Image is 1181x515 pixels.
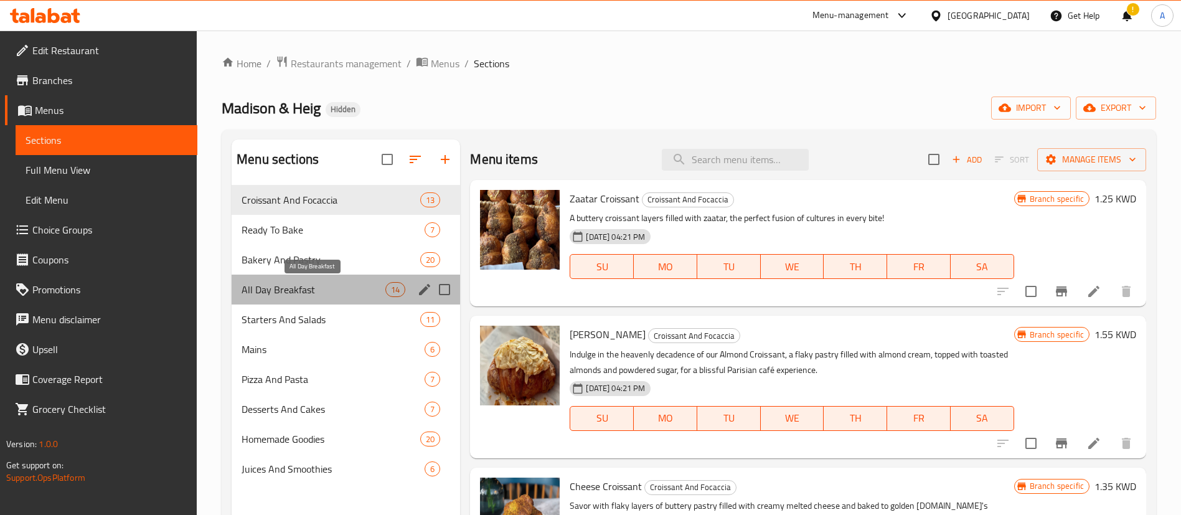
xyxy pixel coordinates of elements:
button: TH [824,254,887,279]
button: Branch-specific-item [1047,428,1076,458]
div: Desserts And Cakes [242,402,425,417]
span: Menu disclaimer [32,312,187,327]
span: Croissant And Focaccia [649,329,740,343]
span: 11 [421,314,440,326]
div: Croissant And Focaccia [648,328,740,343]
span: All Day Breakfast [242,282,385,297]
div: Ready To Bake7 [232,215,460,245]
span: Madison & Heig [222,94,321,122]
a: Menus [5,95,197,125]
button: SA [951,406,1014,431]
span: Croissant And Focaccia [242,192,420,207]
a: Full Menu View [16,155,197,185]
span: TH [829,409,882,427]
button: import [991,97,1071,120]
button: Branch-specific-item [1047,276,1076,306]
span: Branch specific [1025,329,1089,341]
p: Indulge in the heavenly decadence of our Almond Croissant, a flaky pastry filled with almond crea... [570,347,1014,378]
span: TH [829,258,882,276]
span: SU [575,258,629,276]
span: Branch specific [1025,193,1089,205]
button: TU [697,406,761,431]
span: Starters And Salads [242,312,420,327]
span: [DATE] 04:21 PM [581,231,650,243]
div: items [425,222,440,237]
a: Restaurants management [276,55,402,72]
span: Hidden [326,104,360,115]
span: Edit Restaurant [32,43,187,58]
span: 13 [421,194,440,206]
h6: 1.35 KWD [1094,478,1136,495]
a: Coupons [5,245,197,275]
div: Homemade Goodies [242,432,420,446]
button: delete [1111,276,1141,306]
span: 1.0.0 [39,436,58,452]
button: export [1076,97,1156,120]
div: Juices And Smoothies [242,461,425,476]
div: items [420,192,440,207]
h2: Menu items [470,150,538,169]
a: Branches [5,65,197,95]
span: Mains [242,342,425,357]
div: Hidden [326,102,360,117]
div: Bakery And Pastry [242,252,420,267]
span: 6 [425,344,440,356]
div: Mains6 [232,334,460,364]
div: Starters And Salads11 [232,305,460,334]
a: Support.OpsPlatform [6,470,85,486]
span: Select to update [1018,430,1044,456]
button: SU [570,254,634,279]
a: Menu disclaimer [5,305,197,334]
span: Choice Groups [32,222,187,237]
span: Manage items [1047,152,1136,168]
span: MO [639,409,692,427]
span: Coupons [32,252,187,267]
span: Full Menu View [26,163,187,177]
span: Select to update [1018,278,1044,305]
button: SU [570,406,634,431]
div: Desserts And Cakes7 [232,394,460,424]
div: items [425,372,440,387]
button: TU [697,254,761,279]
span: Cheese Croissant [570,477,642,496]
a: Edit menu item [1086,284,1101,299]
li: / [407,56,411,71]
span: Get support on: [6,457,64,473]
span: Select section [921,146,947,172]
div: Menu-management [812,8,889,23]
div: items [420,252,440,267]
div: items [425,402,440,417]
button: delete [1111,428,1141,458]
button: WE [761,254,824,279]
button: FR [887,254,951,279]
div: items [425,461,440,476]
span: 20 [421,254,440,266]
button: TH [824,406,887,431]
span: Edit Menu [26,192,187,207]
nav: Menu sections [232,180,460,489]
span: WE [766,409,819,427]
div: items [420,432,440,446]
span: A [1160,9,1165,22]
a: Menus [416,55,459,72]
span: FR [892,258,946,276]
span: Upsell [32,342,187,357]
span: SA [956,258,1009,276]
div: Croissant And Focaccia [644,480,736,495]
button: edit [415,280,434,299]
span: Croissant And Focaccia [645,480,736,494]
a: Coverage Report [5,364,197,394]
span: Version: [6,436,37,452]
span: Pizza And Pasta [242,372,425,387]
a: Grocery Checklist [5,394,197,424]
span: Add item [947,150,987,169]
div: All Day Breakfast14edit [232,275,460,305]
div: [GEOGRAPHIC_DATA] [948,9,1030,22]
span: MO [639,258,692,276]
img: Zaatar Croissant [480,190,560,270]
h2: Menu sections [237,150,319,169]
span: export [1086,100,1146,116]
a: Upsell [5,334,197,364]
